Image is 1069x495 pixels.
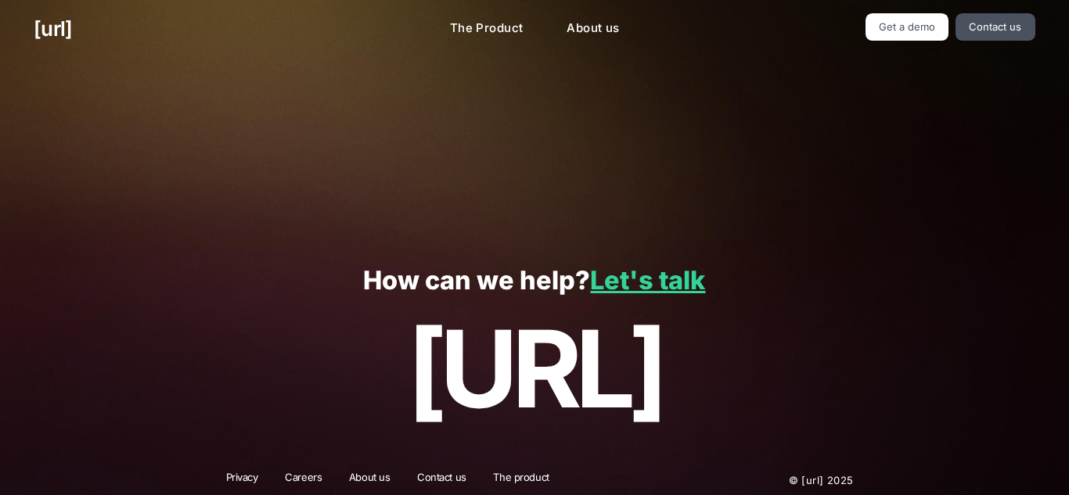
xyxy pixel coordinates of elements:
a: Contact us [407,470,477,490]
a: About us [339,470,401,490]
p: © [URL] 2025 [694,470,854,490]
a: Get a demo [866,13,949,41]
p: [URL] [34,309,1035,429]
a: The product [483,470,559,490]
a: Privacy [216,470,268,490]
a: [URL] [34,13,72,44]
p: How can we help? [34,267,1035,296]
a: Let's talk [590,265,705,296]
a: About us [554,13,632,44]
a: The Product [437,13,536,44]
a: Contact us [956,13,1035,41]
a: Careers [275,470,332,490]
